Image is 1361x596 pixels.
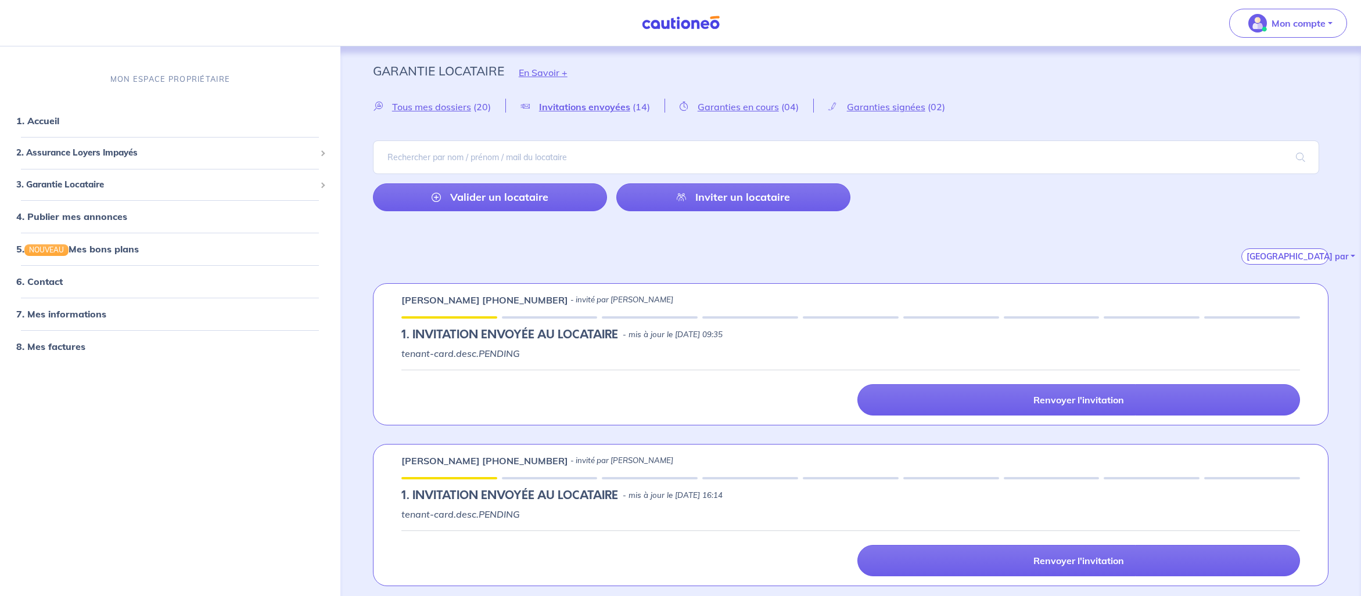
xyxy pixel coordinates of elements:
[781,101,799,113] span: (04)
[473,101,491,113] span: (20)
[401,328,1300,342] div: state: PENDING, Context: IN-LANDLORD
[1282,141,1319,174] span: search
[857,545,1300,576] a: Renvoyer l'invitation
[1033,394,1124,406] p: Renvoyer l'invitation
[373,140,1319,174] input: Rechercher par nom / prénom / mail du locataire
[570,294,673,306] p: - invité par [PERSON_NAME]
[623,329,723,341] p: - mis à jour le [DATE] 09:35
[504,56,582,89] button: En Savoir +
[373,101,505,112] a: Tous mes dossiers(20)
[401,346,1300,360] p: tenant-card.desc.PENDING
[570,455,673,467] p: - invité par [PERSON_NAME]
[16,211,127,222] a: 4. Publier mes annonces
[373,60,504,81] p: Garantie Locataire
[5,173,336,196] div: 3. Garantie Locataire
[16,115,59,127] a: 1. Accueil
[5,237,336,261] div: 5.NOUVEAUMes bons plans
[1248,14,1267,32] img: illu_account_valid_menu.svg
[928,101,945,113] span: (02)
[5,270,336,293] div: 6. Contact
[401,507,1300,521] p: tenant-card.desc.PENDING
[1241,248,1328,265] button: [GEOGRAPHIC_DATA] par
[633,101,650,113] span: (14)
[401,293,568,307] p: [PERSON_NAME] [PHONE_NUMBER]
[539,101,630,113] span: Invitations envoyées
[5,335,336,358] div: 8. Mes factures
[814,101,960,112] a: Garanties signées(02)
[5,302,336,326] div: 7. Mes informations
[665,101,813,112] a: Garanties en cours(04)
[5,142,336,164] div: 2. Assurance Loyers Impayés
[1229,9,1347,38] button: illu_account_valid_menu.svgMon compte
[16,341,85,352] a: 8. Mes factures
[16,243,139,255] a: 5.NOUVEAUMes bons plans
[698,101,779,113] span: Garanties en cours
[401,489,618,503] h5: 1.︎ INVITATION ENVOYÉE AU LOCATAIRE
[401,489,1300,503] div: state: PENDING, Context: IN-LANDLORD
[16,178,315,191] span: 3. Garantie Locataire
[5,205,336,228] div: 4. Publier mes annonces
[5,109,336,132] div: 1. Accueil
[373,183,607,211] a: Valider un locataire
[616,183,850,211] a: Inviter un locataire
[401,328,618,342] h5: 1.︎ INVITATION ENVOYÉE AU LOCATAIRE
[110,74,230,85] p: MON ESPACE PROPRIÉTAIRE
[857,384,1300,416] a: Renvoyer l'invitation
[847,101,925,113] span: Garanties signées
[401,454,568,468] p: [PERSON_NAME] [PHONE_NUMBER]
[16,308,106,320] a: 7. Mes informations
[506,101,665,112] a: Invitations envoyées(14)
[623,490,723,501] p: - mis à jour le [DATE] 16:14
[1272,16,1326,30] p: Mon compte
[16,276,63,287] a: 6. Contact
[16,146,315,160] span: 2. Assurance Loyers Impayés
[637,16,724,30] img: Cautioneo
[1033,555,1124,566] p: Renvoyer l'invitation
[392,101,471,113] span: Tous mes dossiers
